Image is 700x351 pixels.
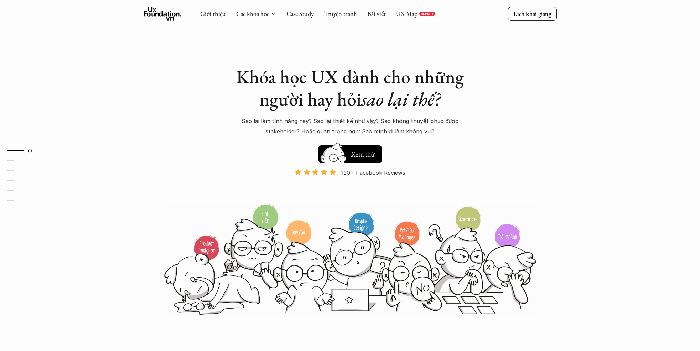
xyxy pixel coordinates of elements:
p: Lịch khai giảng [513,10,551,18]
p: 120+ Facebook Reviews [341,168,405,178]
em: sao lại thế? [361,87,440,111]
p: Sao lại làm tính năng này? Sao lại thiết kế như vậy? Sao không thuyết phục được stakeholder? Hoặc... [233,116,467,137]
h1: Khóa học UX dành cho những người hay hỏi [230,66,471,110]
h5: Xem thử [351,149,375,159]
a: Truyện tranh [324,10,357,18]
a: Lịch khai giảng [508,7,557,20]
a: UX Map [396,10,418,18]
a: REPORT [419,12,435,16]
a: Case Study [286,10,314,18]
a: Xem thử [318,142,382,163]
a: Bài viết [367,10,386,18]
strong: 01 [28,148,33,153]
a: Giới thiệu [200,10,226,18]
a: Các khóa học [236,10,269,18]
a: 120+ Facebook Reviews [289,169,411,203]
p: REPORT [421,12,433,16]
a: 01 [7,147,40,155]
